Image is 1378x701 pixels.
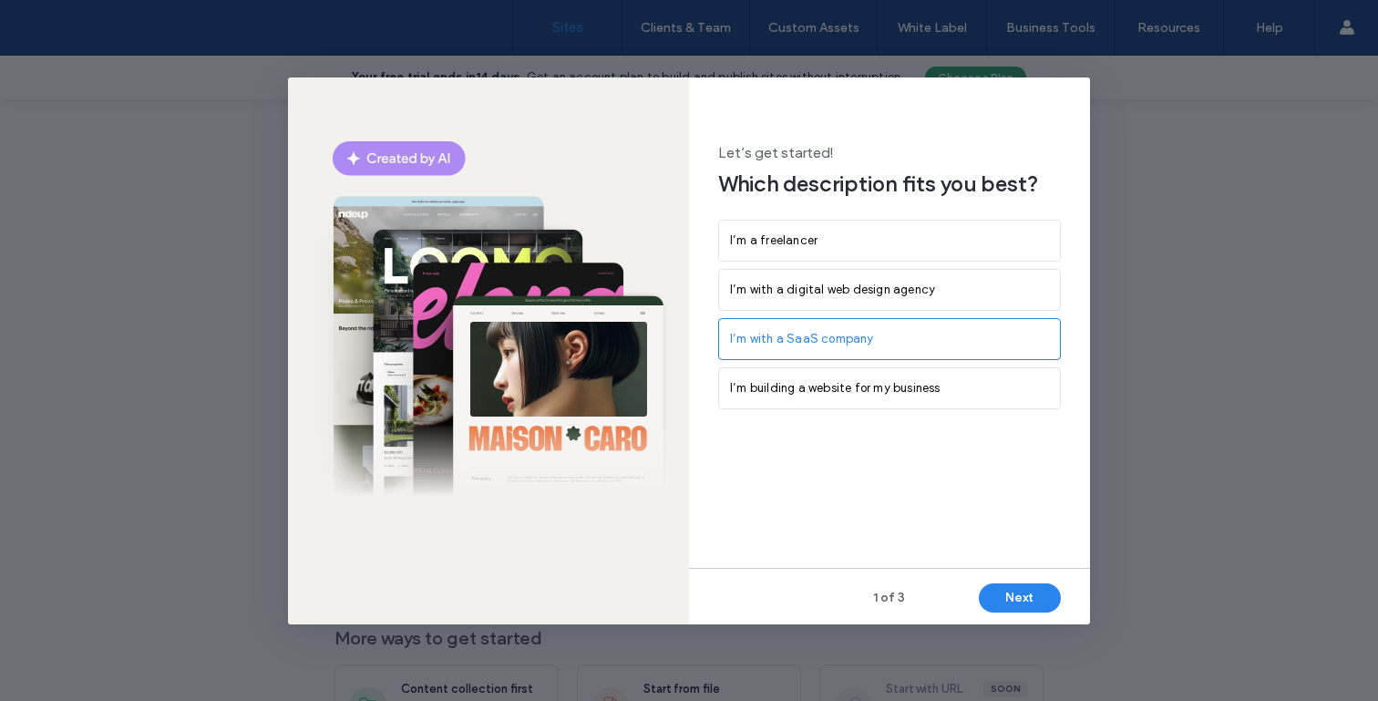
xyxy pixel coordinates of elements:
[730,281,935,299] span: I’m with a digital web design agency
[730,330,874,348] span: I’m with a SaaS company
[873,589,905,607] span: 1 of 3
[730,379,941,397] span: I’m building a website for my business
[730,232,818,250] span: I’m a freelancer
[979,583,1061,613] button: Next
[288,77,689,624] img: Registration Form
[718,143,1061,163] span: Let’s get started!
[718,170,1061,198] span: Which description fits you best?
